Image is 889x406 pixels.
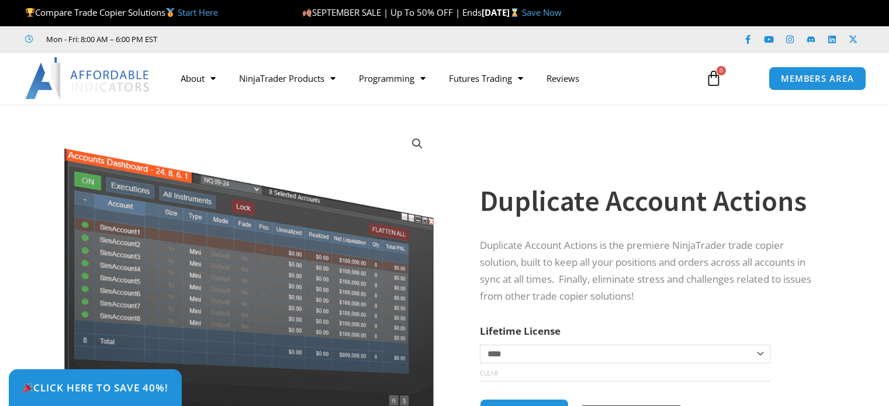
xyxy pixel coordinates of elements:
[22,383,168,393] span: Click Here to save 40%!
[480,324,561,338] label: Lifetime License
[535,65,591,92] a: Reviews
[480,181,821,221] h1: Duplicate Account Actions
[9,369,182,406] a: 🎉Click Here to save 40%!
[480,237,821,305] p: Duplicate Account Actions is the premiere NinjaTrader trade copier solution, built to keep all yo...
[169,65,694,92] nav: Menu
[769,67,866,91] a: MEMBERS AREA
[25,6,218,18] span: Compare Trade Copier Solutions
[227,65,347,92] a: NinjaTrader Products
[510,8,519,17] img: ⌛
[482,6,522,18] strong: [DATE]
[169,65,227,92] a: About
[302,6,482,18] span: SEPTEMBER SALE | Up To 50% OFF | Ends
[174,33,349,45] iframe: Customer reviews powered by Trustpilot
[437,65,535,92] a: Futures Trading
[43,32,157,46] span: Mon - Fri: 8:00 AM – 6:00 PM EST
[23,383,33,393] img: 🎉
[407,133,428,154] a: View full-screen image gallery
[688,61,739,95] a: 0
[717,66,726,75] span: 0
[26,8,34,17] img: 🏆
[25,57,151,99] img: LogoAI | Affordable Indicators – NinjaTrader
[347,65,437,92] a: Programming
[781,74,854,83] span: MEMBERS AREA
[166,8,175,17] img: 🥇
[522,6,562,18] a: Save Now
[178,6,218,18] a: Start Here
[303,8,312,17] img: 🍂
